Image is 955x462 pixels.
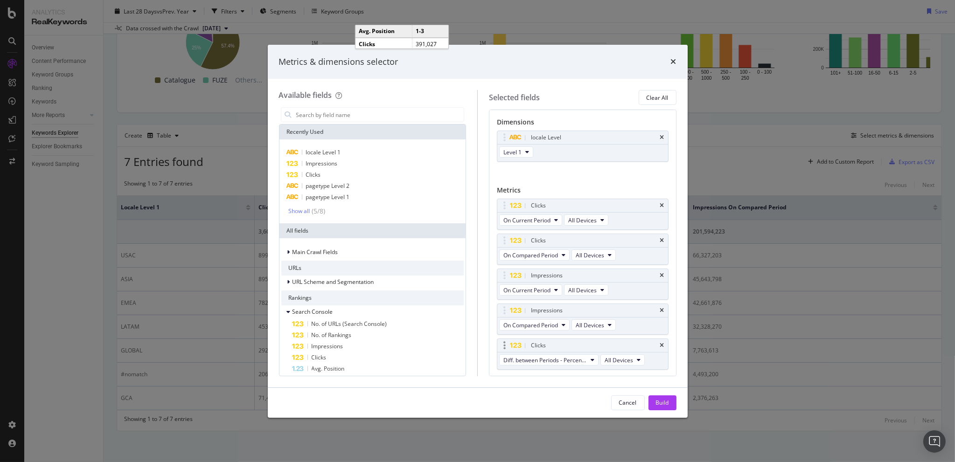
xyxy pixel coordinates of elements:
div: Selected fields [489,92,540,103]
button: On Current Period [499,284,562,296]
span: All Devices [568,286,597,294]
span: All Devices [576,321,604,329]
div: Clicks [531,201,546,210]
span: On Compared Period [503,321,558,329]
div: Impressions [531,306,563,315]
div: ImpressionstimesOn Compared PeriodAll Devices [497,303,669,335]
div: Recently Used [279,124,466,139]
div: Dimensions [497,117,669,131]
span: Clicks [312,353,327,361]
div: times [671,56,676,68]
div: Metrics & dimensions selector [279,56,398,68]
div: ClickstimesDiff. between Periods - PercentageAll Devices [497,338,669,370]
span: All Devices [605,356,633,364]
span: Main Crawl Fields [293,248,338,256]
div: modal [268,45,688,418]
button: Level 1 [499,146,533,158]
div: times [660,308,664,313]
div: ImpressionstimesOn Current PeriodAll Devices [497,269,669,300]
span: No. of URLs (Search Console) [312,320,387,328]
div: Open Intercom Messenger [923,430,946,453]
span: pagetype Level 2 [306,182,350,190]
div: locale LeveltimesLevel 1 [497,131,669,162]
button: All Devices [564,214,608,226]
button: All Devices [572,319,616,331]
span: Clicks [306,171,321,179]
span: No. of Rankings [312,331,352,339]
span: All Devices [576,251,604,259]
span: All Devices [568,216,597,224]
div: All fields [279,223,466,238]
button: On Current Period [499,214,562,226]
div: Cancel [619,399,637,407]
span: Diff. between Periods - Percentage [503,356,587,364]
div: locale Level [531,133,561,142]
input: Search by field name [295,108,464,122]
span: Impressions [312,342,343,350]
span: Avg. Position [312,365,345,372]
div: Clicks [531,341,546,350]
span: On Current Period [503,286,551,294]
div: times [660,273,664,278]
button: Diff. between Periods - Percentage [499,354,599,365]
div: times [660,343,664,348]
button: On Compared Period [499,319,570,331]
div: times [660,203,664,208]
span: pagetype Level 1 [306,193,350,201]
button: All Devices [564,284,608,296]
span: Impressions [306,159,338,167]
div: Build [656,399,669,407]
div: Clear All [647,94,669,102]
button: All Devices [572,249,616,261]
div: Impressions [531,271,563,280]
div: Available fields [279,90,332,100]
button: On Compared Period [499,249,570,261]
span: On Compared Period [503,251,558,259]
div: ( 5 / 8 ) [310,207,326,216]
div: times [660,238,664,243]
div: Metrics [497,186,669,199]
button: Build [648,395,676,410]
button: Cancel [611,395,645,410]
span: locale Level 1 [306,148,341,156]
div: Clicks [531,236,546,245]
button: All Devices [600,354,645,365]
span: Search Console [293,308,333,316]
span: On Current Period [503,216,551,224]
div: URLs [281,261,464,276]
span: URL Scheme and Segmentation [293,278,374,286]
span: Level 1 [503,148,522,156]
div: times [660,135,664,140]
div: Show all [289,208,310,214]
div: ClickstimesOn Compared PeriodAll Devices [497,234,669,265]
button: Clear All [639,90,676,105]
div: Rankings [281,290,464,305]
div: ClickstimesOn Current PeriodAll Devices [497,199,669,230]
